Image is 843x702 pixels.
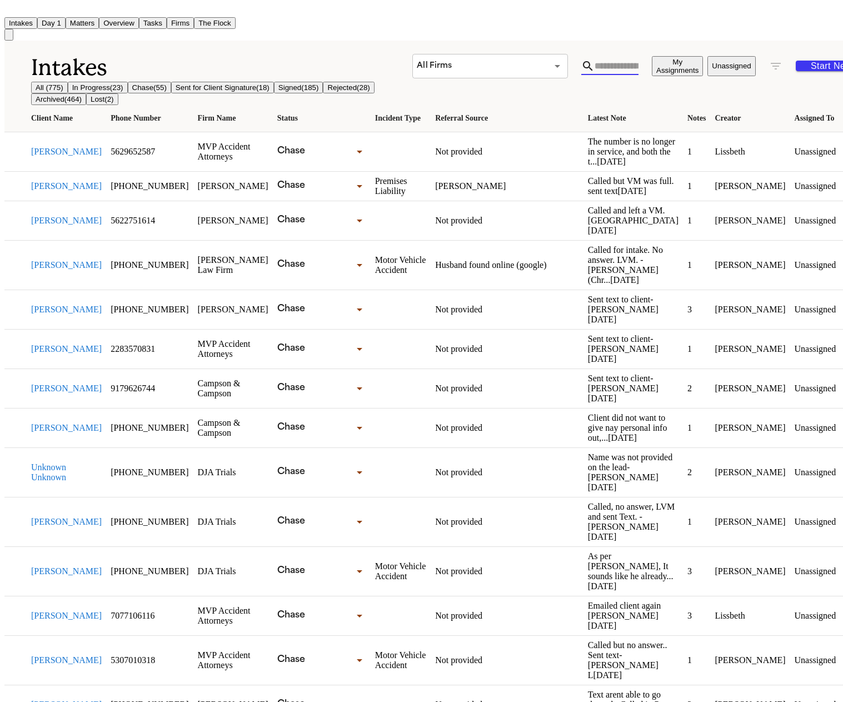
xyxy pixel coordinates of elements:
[435,344,482,354] span: Not provided
[375,650,426,670] a: View details for James Harvey Cooper
[198,305,268,315] a: View details for Jeffrey Young
[417,62,452,70] span: All Firms
[795,655,836,665] a: View details for James Harvey Cooper
[435,611,482,620] span: Not provided
[687,467,692,477] span: 2
[593,670,622,680] span: [DATE]
[588,452,672,482] span: Name was not provided on the lead- [PERSON_NAME]
[198,379,268,399] a: View details for Tawanna Smith
[588,601,679,631] a: View details for Todd Cronan
[66,17,99,29] button: Matters
[687,147,706,157] a: View details for Susan Jones
[277,213,366,228] div: Update intake status
[588,295,679,325] a: View details for Jeffrey Young
[795,147,836,156] span: Unassigned
[608,433,637,442] span: [DATE]
[99,18,139,27] a: Overview
[277,608,366,624] div: Update intake status
[687,114,706,123] div: Notes
[795,423,836,432] span: Unassigned
[715,181,785,191] a: View details for David Deen
[435,114,579,123] div: Referral Source
[795,566,836,576] a: View details for Anthony Gomez
[715,216,785,226] a: View details for Jacques Simon
[277,564,366,579] div: Update intake status
[588,295,659,314] span: Sent text to client-[PERSON_NAME]
[31,305,102,315] button: View details for Jeffrey Young
[435,147,482,156] span: Not provided
[31,344,102,354] button: View details for Madi J Purser
[277,467,306,476] span: Chase
[31,114,102,123] div: Client Name
[715,114,785,123] div: Creator
[198,255,268,275] a: View details for Dariana Corona
[167,18,194,27] a: Firms
[435,611,579,621] a: View details for Todd Cronan
[111,467,188,477] a: View details for Unknown Unknown
[687,260,706,270] a: View details for Dariana Corona
[795,384,836,393] span: Unassigned
[198,114,268,123] div: Firm Name
[31,93,86,105] button: Archived(464)
[277,344,306,353] span: Chase
[31,216,102,226] a: View details for Jacques Simon
[795,344,836,354] a: View details for Madi J Purser
[277,465,366,480] div: Update intake status
[687,423,706,433] a: View details for Jose Pajares
[4,17,37,29] button: Intakes
[111,305,188,315] a: View details for Jeffrey Young
[277,341,366,357] div: Update intake status
[111,181,188,191] a: View details for David Deen
[687,384,692,393] span: 2
[588,640,667,680] span: Called but no answer.. Sent text- [PERSON_NAME] L
[588,374,679,404] a: View details for Tawanna Smith
[277,384,306,392] span: Chase
[194,17,236,29] button: The Flock
[86,93,118,105] button: Lost(2)
[31,384,102,394] a: View details for Tawanna Smith
[31,462,102,482] button: View details for Unknown Unknown
[795,260,836,270] a: View details for Dariana Corona
[588,413,667,442] span: Client did not want to give nay personal info out,...
[111,566,188,576] a: View details for Anthony Gomez
[715,611,785,621] a: View details for Todd Cronan
[31,611,102,621] a: View details for Todd Cronan
[795,305,836,315] a: View details for Jeffrey Young
[687,467,706,477] a: View details for Unknown Unknown
[198,606,268,626] a: View details for Todd Cronan
[687,611,706,621] a: View details for Todd Cronan
[588,394,617,403] span: [DATE]
[687,384,706,394] a: View details for Tawanna Smith
[31,147,102,157] button: View details for Susan Jones
[795,114,836,123] div: Assigned To
[588,245,679,285] a: View details for Dariana Corona
[277,423,306,432] span: Chase
[715,305,785,315] a: View details for Jeffrey Young
[435,566,579,576] a: View details for Anthony Gomez
[31,655,102,665] button: View details for James Harvey Cooper
[588,502,679,542] a: View details for Cheryl Helfin
[597,157,626,166] span: [DATE]
[435,181,579,191] a: View details for David Deen
[588,532,617,541] span: [DATE]
[111,384,188,394] a: View details for Tawanna Smith
[795,467,836,477] span: Unassigned
[588,334,659,354] span: Sent text to client- [PERSON_NAME]
[687,655,692,665] span: 1
[795,344,836,354] span: Unassigned
[128,82,171,93] button: Chase(55)
[795,216,836,226] a: View details for Jacques Simon
[707,56,755,76] button: Unassigned
[588,581,617,591] span: [DATE]
[277,257,366,273] div: Update intake status
[687,517,692,526] span: 1
[111,216,188,226] a: View details for Jacques Simon
[375,561,426,581] a: View details for Anthony Gomez
[588,551,674,581] span: As per [PERSON_NAME], It sounds like he already...
[198,566,268,576] a: View details for Anthony Gomez
[795,147,836,157] a: View details for Susan Jones
[795,517,836,526] span: Unassigned
[795,216,836,225] span: Unassigned
[111,655,188,665] a: View details for James Harvey Cooper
